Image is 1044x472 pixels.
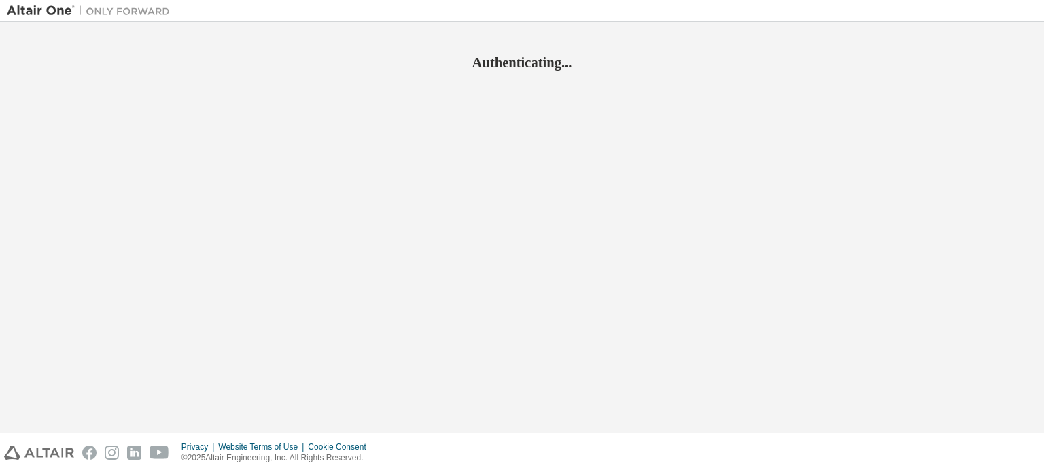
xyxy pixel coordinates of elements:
[105,446,119,460] img: instagram.svg
[7,4,177,18] img: Altair One
[308,441,374,452] div: Cookie Consent
[218,441,308,452] div: Website Terms of Use
[82,446,97,460] img: facebook.svg
[127,446,141,460] img: linkedin.svg
[4,446,74,460] img: altair_logo.svg
[150,446,169,460] img: youtube.svg
[181,452,375,464] p: © 2025 Altair Engineering, Inc. All Rights Reserved.
[7,54,1037,71] h2: Authenticating...
[181,441,218,452] div: Privacy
